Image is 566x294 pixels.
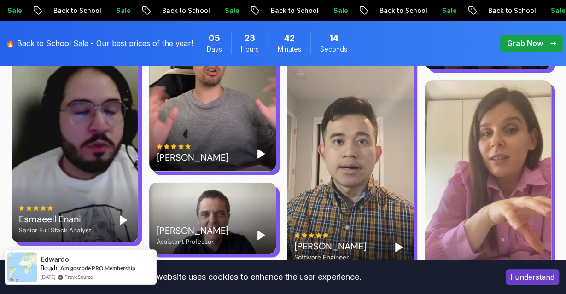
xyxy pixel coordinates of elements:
img: provesource social proof notification image [7,252,37,282]
div: Esmaeeil Enani [19,213,91,225]
span: Seconds [320,45,347,54]
p: Back to School [150,6,212,15]
span: Bought [41,264,59,271]
button: Accept cookies [506,269,559,285]
p: Back to School [41,6,104,15]
div: Assistant Professor [157,237,228,246]
p: Sale [321,6,350,15]
p: Back to School [476,6,538,15]
span: 5 Days [209,32,220,45]
div: [PERSON_NAME] [157,224,228,237]
a: ProveSource [64,273,93,281]
button: Play [116,213,131,227]
div: [PERSON_NAME] [157,151,228,164]
div: This website uses cookies to enhance the user experience. [7,267,492,287]
span: Edwardo [41,255,69,263]
p: Sale [104,6,133,15]
button: Play [254,146,268,161]
span: Minutes [278,45,301,54]
span: 23 Hours [245,32,255,45]
span: Hours [241,45,259,54]
span: [DATE] [41,273,55,281]
p: Sale [212,6,242,15]
div: [PERSON_NAME] [294,240,366,253]
p: 🔥 Back to School Sale - Our best prices of the year! [6,38,193,49]
div: Software Engineer [294,253,366,262]
p: Grab Now [507,38,543,49]
p: Back to School [367,6,430,15]
span: Days [207,45,222,54]
p: Back to School [258,6,321,15]
span: 14 Seconds [329,32,338,45]
button: Play [391,240,406,254]
button: Play [254,228,268,242]
span: 42 Minutes [284,32,295,45]
a: Amigoscode PRO Membership [60,265,135,271]
p: Sale [430,6,459,15]
div: Senior Full Stack Analyst [19,225,91,235]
